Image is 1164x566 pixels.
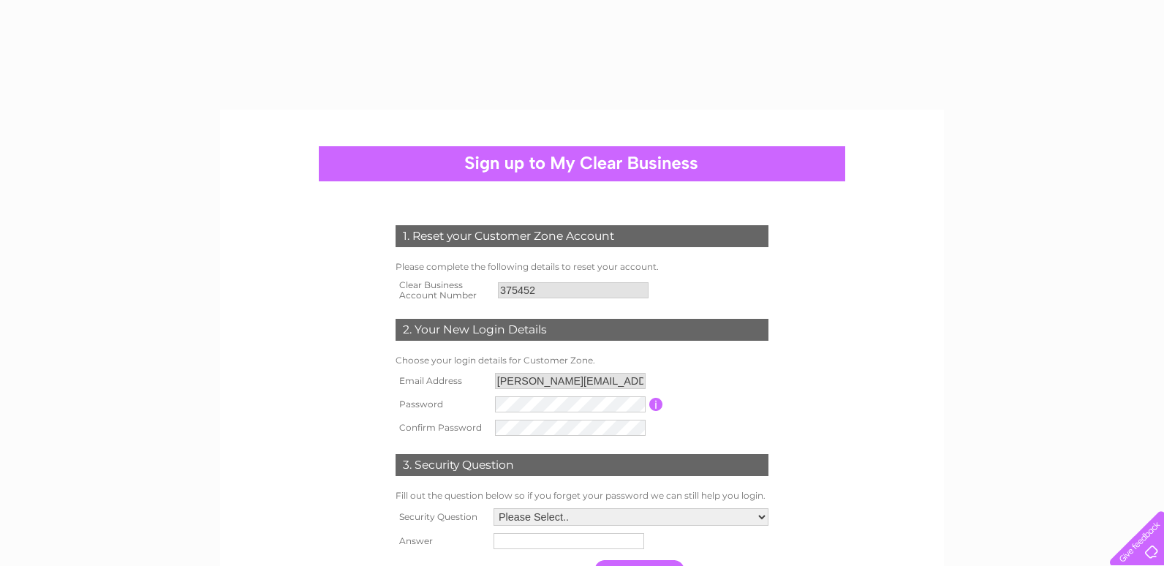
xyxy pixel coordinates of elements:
[396,454,768,476] div: 3. Security Question
[392,505,490,529] th: Security Question
[392,393,491,416] th: Password
[649,398,663,411] input: Information
[396,225,768,247] div: 1. Reset your Customer Zone Account
[392,529,490,553] th: Answer
[392,258,772,276] td: Please complete the following details to reset your account.
[392,487,772,505] td: Fill out the question below so if you forget your password we can still help you login.
[392,276,494,305] th: Clear Business Account Number
[392,416,491,439] th: Confirm Password
[396,319,768,341] div: 2. Your New Login Details
[392,369,491,393] th: Email Address
[392,352,772,369] td: Choose your login details for Customer Zone.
